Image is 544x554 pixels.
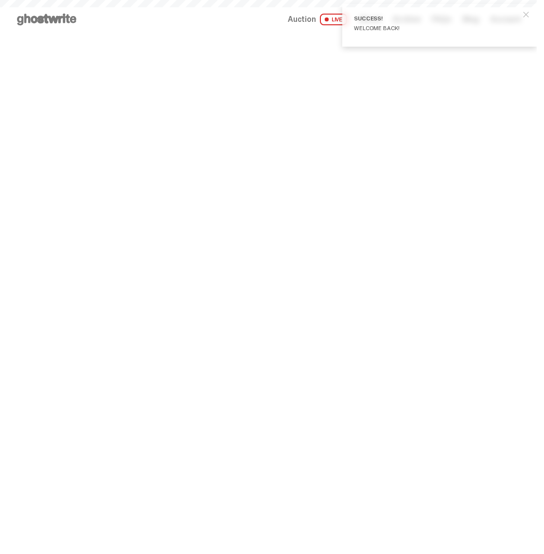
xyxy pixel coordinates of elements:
a: Auction LIVE [288,14,347,25]
span: LIVE [320,14,348,25]
div: Welcome back! [354,25,517,31]
button: close [517,6,535,23]
div: Success! [354,16,517,21]
span: Auction [288,16,316,23]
